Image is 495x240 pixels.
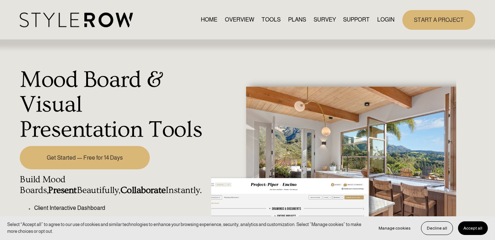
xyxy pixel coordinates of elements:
span: SUPPORT [343,15,370,24]
img: StyleRow [20,13,133,27]
a: Get Started — Free for 14 Days [20,146,150,170]
a: START A PROJECT [402,10,475,30]
a: SURVEY [314,15,336,25]
a: folder dropdown [343,15,370,25]
button: Decline all [421,221,453,235]
button: Manage cookies [373,221,416,235]
strong: Collaborate [120,185,166,196]
span: Decline all [427,226,447,231]
a: PLANS [288,15,306,25]
a: TOOLS [262,15,281,25]
h4: Build Mood Boards, Beautifully, Instantly. [20,174,207,196]
span: Accept all [463,226,482,231]
a: LOGIN [377,15,394,25]
p: Private and Public Options [48,215,207,224]
a: OVERVIEW [225,15,254,25]
button: Accept all [458,221,488,235]
strong: Present [48,185,77,196]
h1: Mood Board & Visual Presentation Tools [20,67,207,142]
a: HOME [201,15,217,25]
p: Select “Accept all” to agree to our use of cookies and similar technologies to enhance your brows... [7,221,366,235]
span: Manage cookies [379,226,411,231]
p: Client Interactive Dashboard [34,204,207,212]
